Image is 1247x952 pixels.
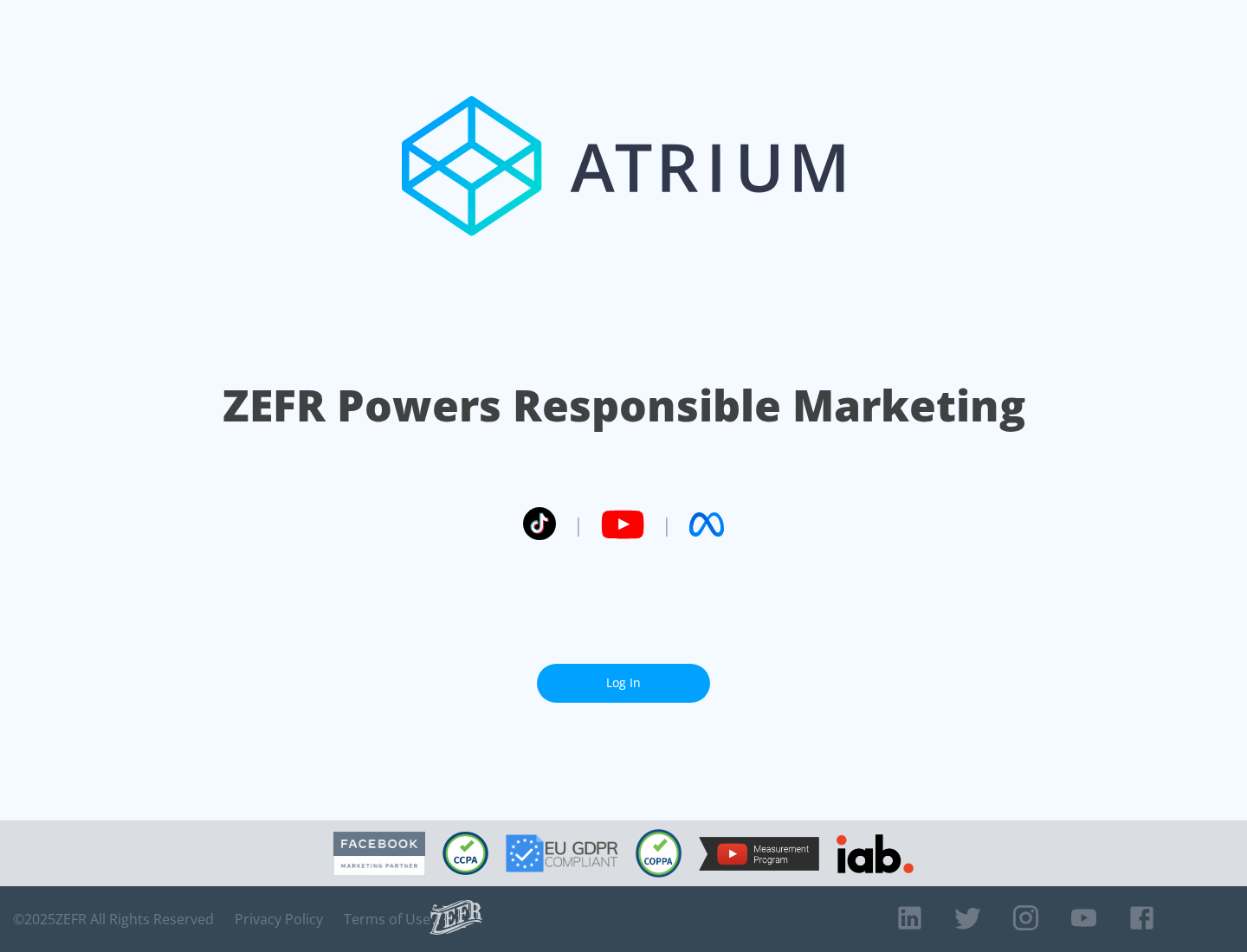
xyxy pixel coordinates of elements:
span: © 2025 ZEFR All Rights Reserved [13,910,214,928]
img: COPPA Compliant [636,829,682,878]
img: Facebook Marketing Partner [333,832,425,876]
a: Terms of Use [344,910,430,928]
a: Privacy Policy [235,910,323,928]
span: | [573,511,584,537]
a: Log In [537,664,710,703]
img: IAB [837,834,914,873]
h1: ZEFR Powers Responsible Marketing [223,376,1025,435]
img: GDPR Compliant [506,834,618,872]
img: YouTube Measurement Program [699,837,819,871]
span: | [662,511,672,537]
img: CCPA Compliant [443,832,488,875]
